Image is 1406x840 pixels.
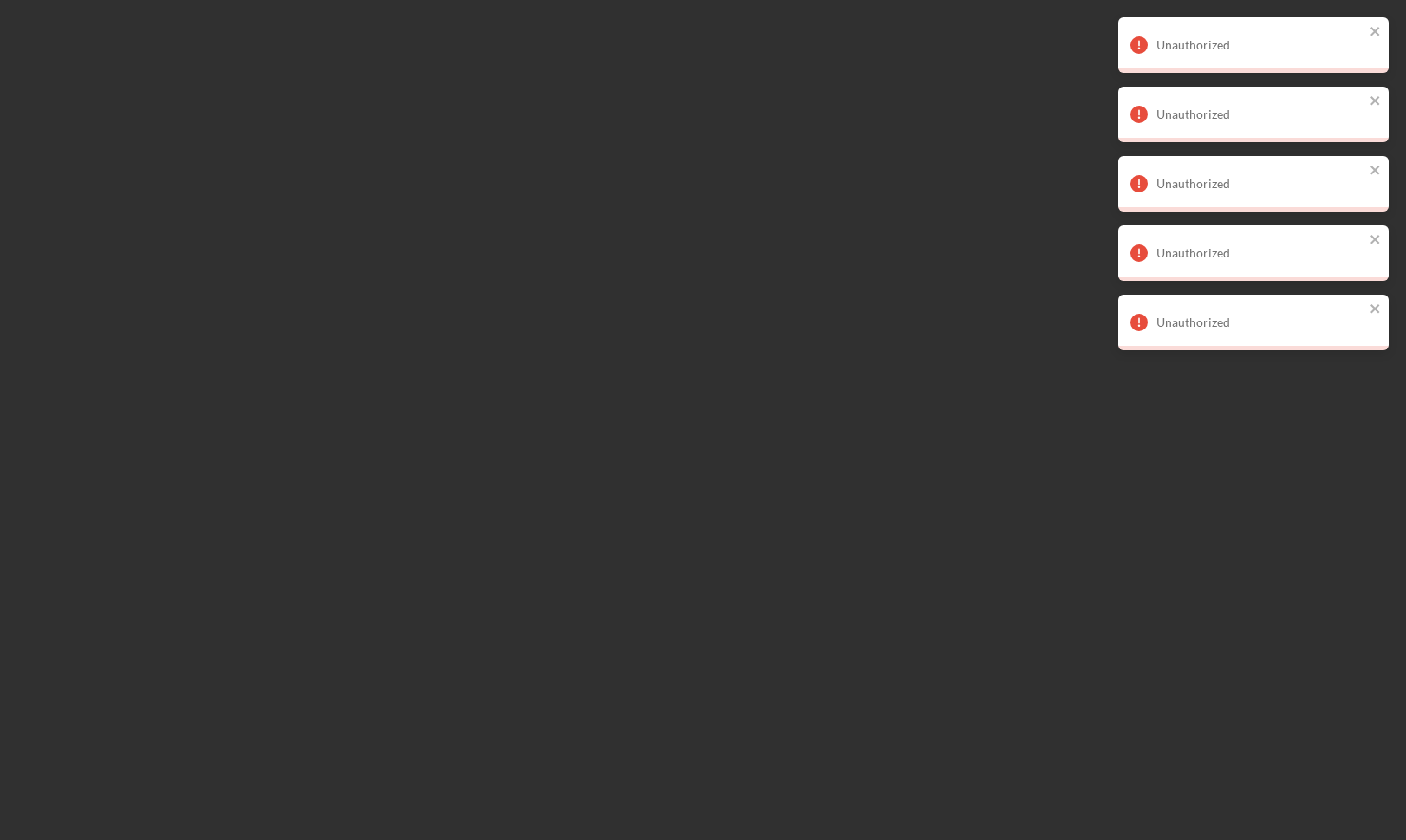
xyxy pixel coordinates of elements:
div: Unauthorized [1156,316,1364,329]
button: close [1370,302,1382,318]
button: close [1370,232,1382,249]
div: Unauthorized [1156,38,1364,52]
button: close [1370,94,1382,110]
div: Unauthorized [1156,107,1364,121]
div: Unauthorized [1156,246,1364,260]
button: close [1370,163,1382,179]
div: Unauthorized [1156,177,1364,191]
button: close [1370,24,1382,41]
